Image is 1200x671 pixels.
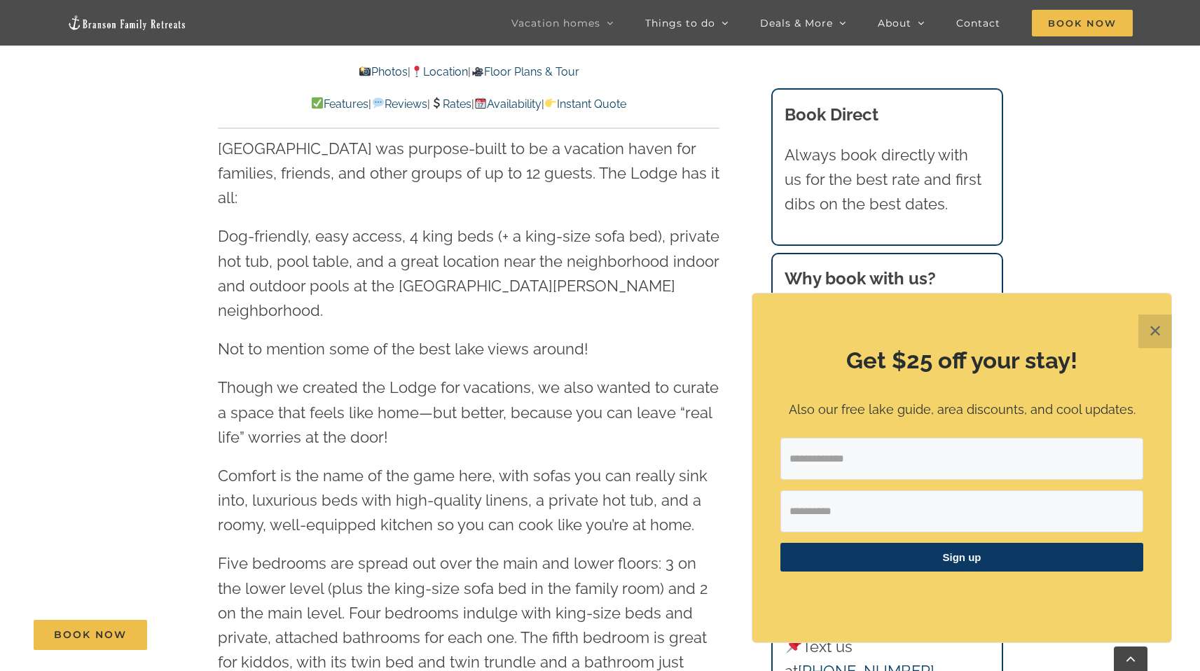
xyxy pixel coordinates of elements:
[218,139,719,207] span: [GEOGRAPHIC_DATA] was purpose-built to be a vacation haven for families, friends, and other group...
[67,15,186,31] img: Branson Family Retreats Logo
[34,620,147,650] a: Book Now
[431,97,442,109] img: 💲
[780,438,1143,480] input: Email Address
[780,490,1143,532] input: First Name
[645,18,715,28] span: Things to do
[312,97,323,109] img: ✅
[956,18,1000,28] span: Contact
[1032,10,1133,36] span: Book Now
[218,340,588,358] span: Not to mention some of the best lake views around!
[471,65,579,78] a: Floor Plans & Tour
[544,97,626,111] a: Instant Quote
[785,143,989,217] p: Always book directly with us for the best rate and first dibs on the best dates.
[54,629,127,641] span: Book Now
[780,345,1143,377] h2: Get $25 off your stay!
[411,65,468,78] a: Location
[472,66,483,77] img: 🎥
[311,97,368,111] a: Features
[878,18,911,28] span: About
[218,466,708,534] span: Comfort is the name of the game here, with sofas you can really sink into, luxurious beds with hi...
[373,97,384,109] img: 💬
[780,543,1143,572] button: Sign up
[218,378,719,445] span: Though we created the Lodge for vacations, we also wanted to curate a space that feels like home—...
[511,18,600,28] span: Vacation homes
[780,400,1143,420] p: Also our free lake guide, area discounts, and cool updates.
[1138,314,1172,348] button: Close
[785,104,878,125] b: Book Direct
[371,97,427,111] a: Reviews
[780,589,1143,604] p: ​
[218,227,719,319] span: Dog-friendly, easy access, 4 king beds (+ a king-size sofa bed), private hot tub, pool table, and...
[430,97,471,111] a: Rates
[475,97,486,109] img: 📆
[474,97,542,111] a: Availability
[411,66,422,77] img: 📍
[545,97,556,109] img: 👉
[359,66,371,77] img: 📸
[785,266,989,291] h3: Why book with us?
[218,63,719,81] p: | |
[359,65,408,78] a: Photos
[760,18,833,28] span: Deals & More
[218,95,719,113] p: | | | |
